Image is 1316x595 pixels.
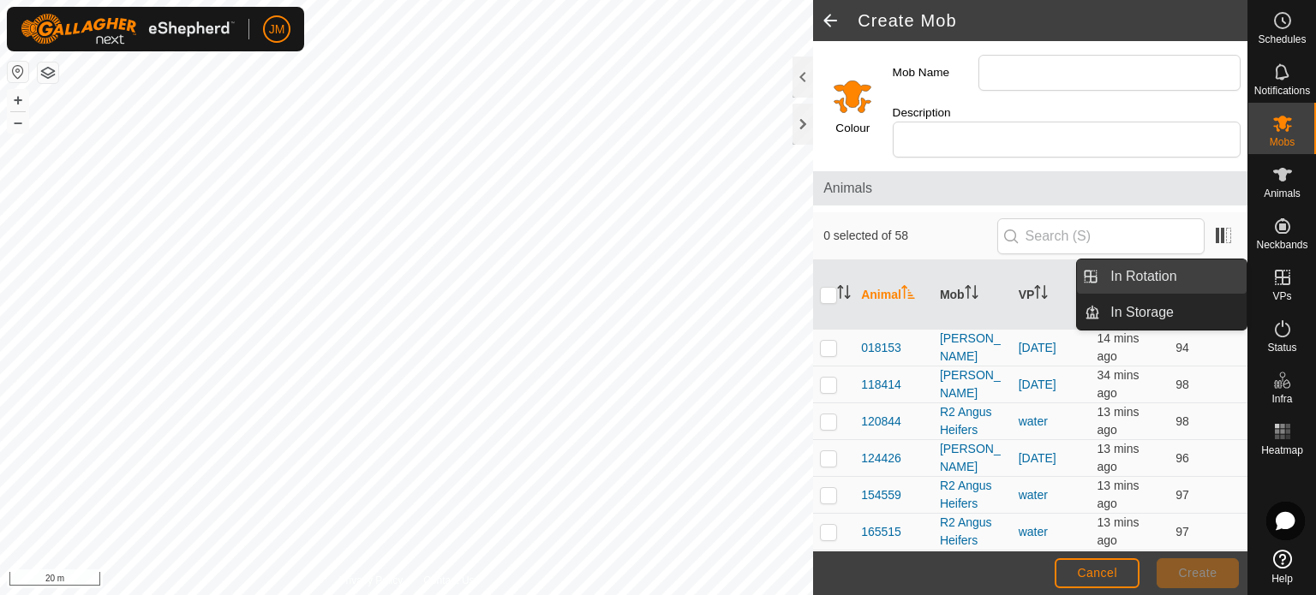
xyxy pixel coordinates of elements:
[933,260,1012,330] th: Mob
[861,449,901,467] span: 124426
[1175,378,1189,391] span: 98
[1097,479,1139,510] span: 26 Aug 2025, 8:06 pm
[861,523,901,541] span: 165515
[1248,543,1316,591] a: Help
[1270,137,1295,147] span: Mobs
[965,288,978,301] p-sorticon: Activate to sort
[861,486,901,504] span: 154559
[1019,488,1048,502] a: water
[1175,488,1189,502] span: 97
[1100,295,1247,330] a: In Storage
[1175,414,1189,428] span: 98
[1175,341,1189,354] span: 94
[861,413,901,431] span: 120844
[893,104,978,122] label: Description
[1077,295,1247,330] li: In Storage
[269,21,285,39] span: JM
[1267,342,1296,353] span: Status
[1175,451,1189,465] span: 96
[1055,558,1140,588] button: Cancel
[1097,442,1139,473] span: 26 Aug 2025, 8:06 pm
[940,550,1005,586] div: [PERSON_NAME]
[38,62,58,83] button: Map Layers
[1077,259,1247,294] li: In Rotation
[1179,566,1217,580] span: Create
[1254,86,1310,96] span: Notifications
[861,339,901,357] span: 018153
[940,440,1005,476] div: [PERSON_NAME]
[940,514,1005,550] div: R2 Angus Heifers
[1012,260,1091,330] th: VP
[893,55,978,91] label: Mob Name
[1110,302,1174,323] span: In Storage
[1175,525,1189,538] span: 97
[1110,266,1176,287] span: In Rotation
[1097,331,1139,363] span: 26 Aug 2025, 8:06 pm
[823,227,996,245] span: 0 selected of 58
[1271,394,1292,404] span: Infra
[854,260,933,330] th: Animal
[858,10,1247,31] h2: Create Mob
[1019,451,1056,465] a: [DATE]
[1100,259,1247,294] a: In Rotation
[823,178,1237,199] span: Animals
[1271,574,1293,584] span: Help
[1261,445,1303,455] span: Heatmap
[1019,378,1056,391] a: [DATE]
[1272,291,1291,301] span: VPs
[1019,414,1048,428] a: water
[8,62,28,82] button: Reset Map
[940,366,1005,402] div: [PERSON_NAME]
[1019,341,1056,354] a: [DATE]
[940,477,1005,513] div: R2 Angus Heifers
[1264,188,1301,199] span: Animals
[8,112,28,133] button: –
[1097,405,1139,437] span: 26 Aug 2025, 8:07 pm
[8,90,28,110] button: +
[940,403,1005,439] div: R2 Angus Heifers
[1019,525,1048,538] a: water
[835,120,870,137] label: Colour
[1077,566,1117,580] span: Cancel
[1157,558,1239,588] button: Create
[1256,240,1307,250] span: Neckbands
[837,288,851,301] p-sorticon: Activate to sort
[423,573,474,588] a: Contact Us
[940,330,1005,366] div: [PERSON_NAME]
[1034,288,1048,301] p-sorticon: Activate to sort
[861,376,901,394] span: 118414
[1097,515,1139,547] span: 26 Aug 2025, 8:07 pm
[1097,368,1139,400] span: 26 Aug 2025, 7:46 pm
[997,218,1205,254] input: Search (S)
[1258,34,1306,45] span: Schedules
[21,14,235,45] img: Gallagher Logo
[901,288,915,301] p-sorticon: Activate to sort
[339,573,404,588] a: Privacy Policy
